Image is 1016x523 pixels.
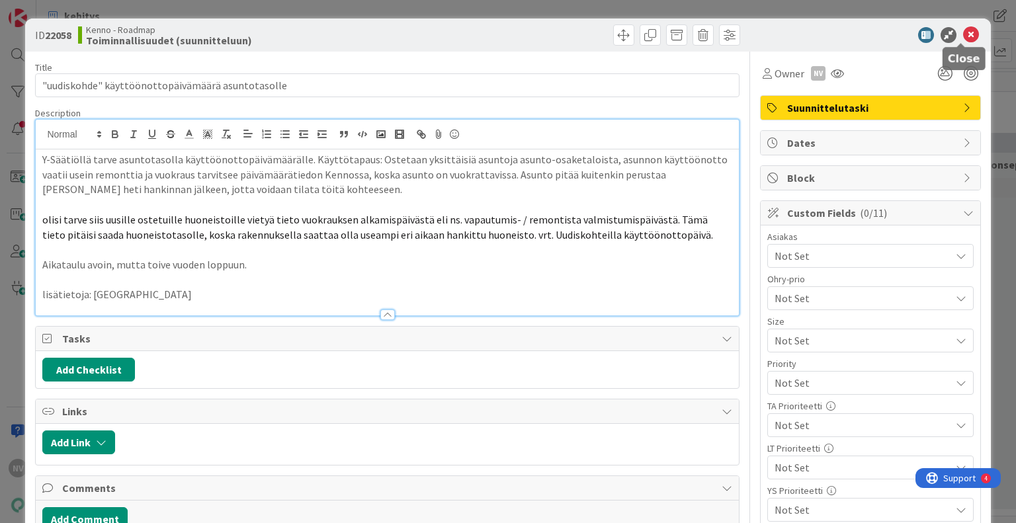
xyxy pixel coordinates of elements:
span: Dates [787,135,956,151]
span: Kenno - Roadmap [86,24,252,35]
div: Size [767,317,974,326]
span: Not Set [775,374,944,392]
b: 22058 [45,28,71,42]
label: Title [35,61,52,73]
div: NV [811,66,825,81]
div: Asiakas [767,232,974,241]
div: Priority [767,359,974,368]
span: olisi tarve siis uusille ostetuille huoneistoille vietyä tieto vuokrauksen alkamispäivästä eli ns... [42,213,713,241]
span: Not Set [775,416,944,434]
div: Ohry-prio [767,274,974,284]
span: Not Set [775,248,951,264]
span: Suunnittelutaski [787,100,956,116]
div: TA Prioriteetti [767,401,974,411]
span: Custom Fields [787,205,956,221]
span: Owner [775,65,804,81]
span: Not Set [775,458,944,477]
span: Description [35,107,81,119]
span: ID [35,27,71,43]
button: Add Link [42,430,115,454]
span: Links [62,403,714,419]
span: Not Set [775,331,944,350]
span: Comments [62,480,714,496]
input: type card name here... [35,73,739,97]
button: Add Checklist [42,358,135,382]
p: Y-Säätiöllä tarve asuntotasolla käyttöönottopäivämäärälle. Käyttötapaus: Ostetaan yksittäisiä asu... [42,152,732,197]
span: Tasks [62,331,714,346]
b: Toiminnallisuudet (suunnitteluun) [86,35,252,46]
span: Not Set [775,289,944,307]
div: YS Prioriteetti [767,486,974,495]
p: lisätietoja: [GEOGRAPHIC_DATA] [42,287,732,302]
p: Aikataulu avoin, mutta toive vuoden loppuun. [42,257,732,272]
div: LT Prioriteetti [767,444,974,453]
h5: Close [948,52,980,65]
span: Support [28,2,60,18]
span: ( 0/11 ) [860,206,887,220]
span: Not Set [775,501,944,519]
span: Block [787,170,956,186]
div: 4 [69,5,72,16]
